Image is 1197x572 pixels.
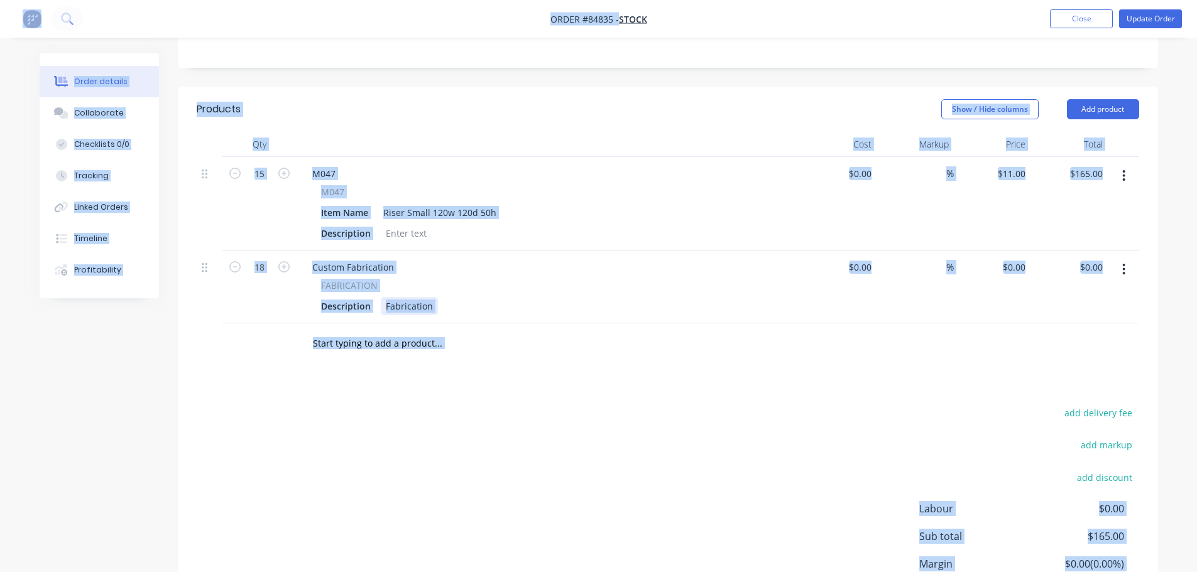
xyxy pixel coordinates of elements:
button: add discount [1071,468,1139,485]
input: Start typing to add a product... [312,331,564,356]
span: % [946,260,954,274]
button: add markup [1074,436,1139,453]
div: Profitability [74,264,121,276]
div: Collaborate [74,107,124,119]
div: Item Name [316,203,373,222]
button: Update Order [1119,9,1182,28]
div: Tracking [74,170,109,181]
span: % [946,166,954,181]
button: Profitability [40,254,159,286]
div: Total [1030,132,1108,157]
button: Timeline [40,223,159,254]
div: Order details [74,76,128,87]
img: Factory [23,9,41,28]
div: Linked Orders [74,202,128,213]
span: Margin [919,556,1031,571]
div: Custom Fabrication [302,258,404,276]
div: Checklists 0/0 [74,139,129,150]
button: add delivery fee [1058,404,1139,421]
div: Description [316,297,376,315]
button: Add product [1067,99,1139,119]
div: M047 [302,165,346,183]
a: Stock [619,13,647,25]
button: Linked Orders [40,192,159,223]
button: Tracking [40,160,159,192]
span: Sub total [919,529,1031,544]
span: M047 [321,185,344,198]
div: Fabrication [381,297,438,315]
button: Checklists 0/0 [40,129,159,160]
span: $165.00 [1030,529,1123,544]
div: Products [197,102,241,117]
span: FABRICATION [321,279,378,292]
button: Close [1050,9,1113,28]
div: Timeline [74,233,107,244]
div: Markup [877,132,954,157]
span: $0.00 [1030,501,1123,516]
div: Cost [800,132,877,157]
div: Price [954,132,1031,157]
button: Collaborate [40,97,159,129]
span: $0.00 ( 0.00 %) [1030,556,1123,571]
div: Description [316,224,376,242]
button: Show / Hide columns [941,99,1039,119]
div: Qty [222,132,297,157]
span: Labour [919,501,1031,516]
div: Riser Small 120w 120d 50h [378,203,501,222]
span: Order #84835 - [550,13,619,25]
button: Order details [40,66,159,97]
